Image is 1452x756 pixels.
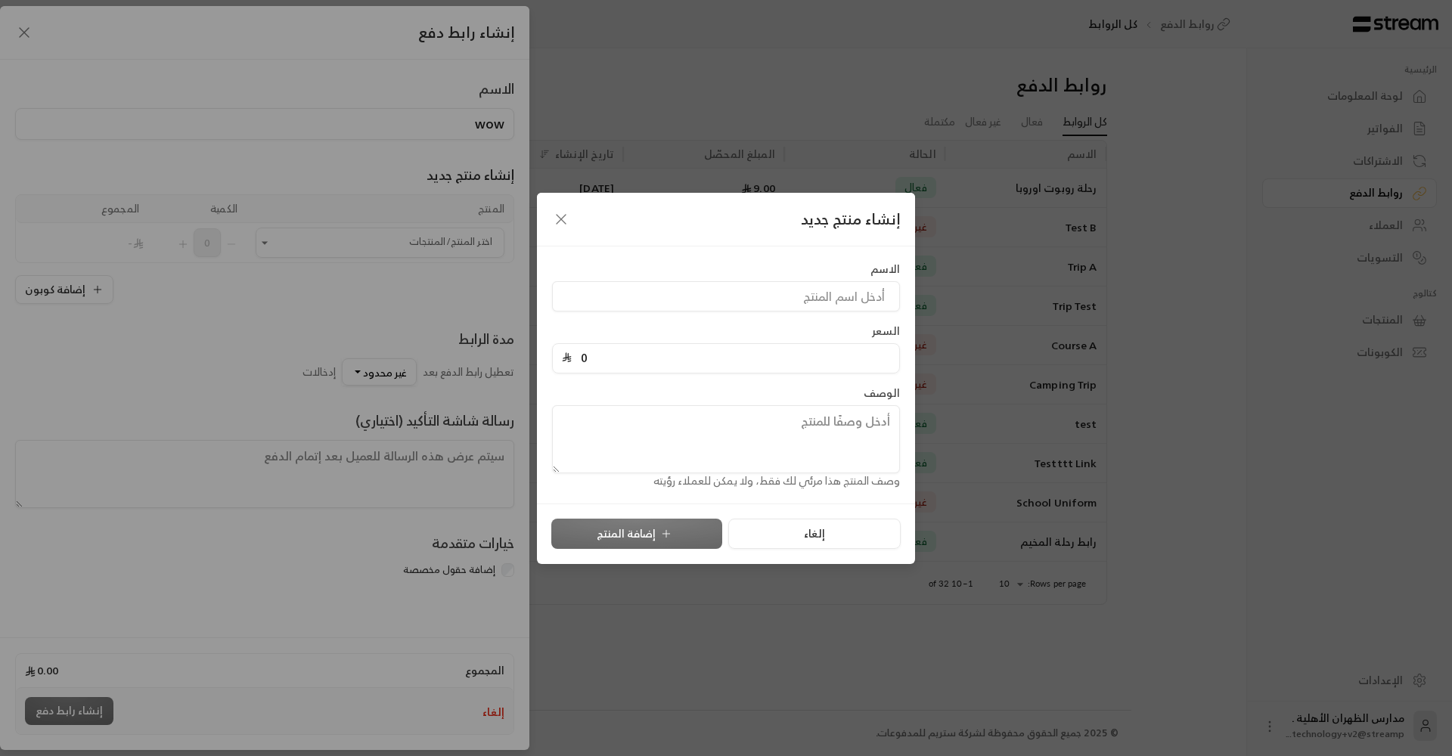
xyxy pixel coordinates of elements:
label: السعر [872,324,900,339]
span: إنشاء منتج جديد [801,206,900,232]
span: وصف المنتج هذا مرئي لك فقط، ولا يمكن للعملاء رؤيته [653,471,900,490]
input: أدخل اسم المنتج [552,281,900,311]
input: أدخل سعر المنتج [572,344,890,373]
button: إلغاء [728,519,900,549]
label: الوصف [864,386,900,401]
label: الاسم [870,262,900,277]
